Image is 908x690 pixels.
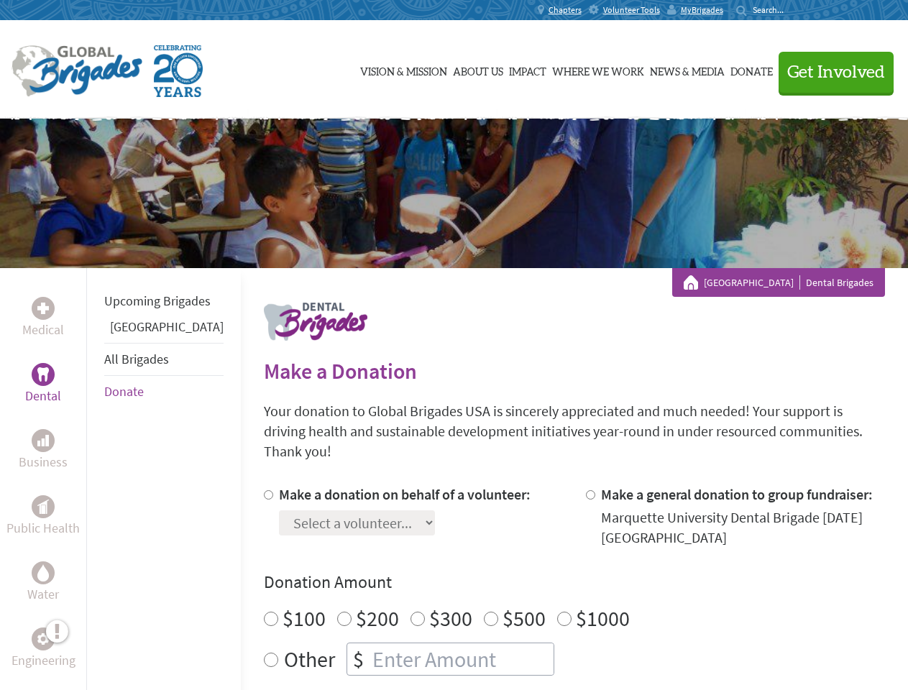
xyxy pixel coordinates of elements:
input: Enter Amount [370,643,554,675]
img: Water [37,564,49,581]
a: Donate [730,34,773,106]
img: logo-dental.png [264,303,367,341]
div: Water [32,561,55,584]
a: All Brigades [104,351,169,367]
div: Medical [32,297,55,320]
p: Water [27,584,59,604]
div: Dental Brigades [684,275,873,290]
label: $300 [429,604,472,632]
h4: Donation Amount [264,571,885,594]
a: News & Media [650,34,725,106]
p: Medical [22,320,64,340]
div: Dental [32,363,55,386]
a: Impact [509,34,546,106]
div: Engineering [32,627,55,650]
label: $100 [283,604,326,632]
div: Business [32,429,55,452]
a: WaterWater [27,561,59,604]
a: Public HealthPublic Health [6,495,80,538]
label: Make a general donation to group fundraiser: [601,485,873,503]
a: About Us [453,34,503,106]
img: Global Brigades Logo [12,45,142,97]
p: Public Health [6,518,80,538]
span: Chapters [549,4,582,16]
a: Donate [104,383,144,400]
p: Business [19,452,68,472]
p: Your donation to Global Brigades USA is sincerely appreciated and much needed! Your support is dr... [264,401,885,461]
span: MyBrigades [681,4,723,16]
label: Other [284,643,335,676]
div: Public Health [32,495,55,518]
span: Get Involved [787,64,885,81]
span: Volunteer Tools [603,4,660,16]
a: [GEOGRAPHIC_DATA] [704,275,800,290]
img: Business [37,435,49,446]
img: Dental [37,367,49,381]
a: DentalDental [25,363,61,406]
img: Public Health [37,500,49,514]
p: Dental [25,386,61,406]
li: Panama [104,317,224,343]
label: $1000 [576,604,630,632]
div: Marquette University Dental Brigade [DATE] [GEOGRAPHIC_DATA] [601,507,885,548]
li: Donate [104,376,224,408]
li: Upcoming Brigades [104,285,224,317]
label: $200 [356,604,399,632]
button: Get Involved [779,52,894,93]
label: Make a donation on behalf of a volunteer: [279,485,531,503]
li: All Brigades [104,343,224,376]
a: EngineeringEngineering [12,627,75,671]
div: $ [347,643,370,675]
a: [GEOGRAPHIC_DATA] [110,318,224,335]
img: Engineering [37,633,49,645]
a: BusinessBusiness [19,429,68,472]
p: Engineering [12,650,75,671]
label: $500 [503,604,546,632]
a: Vision & Mission [360,34,447,106]
a: MedicalMedical [22,297,64,340]
input: Search... [753,4,794,15]
a: Upcoming Brigades [104,293,211,309]
img: Global Brigades Celebrating 20 Years [154,45,203,97]
img: Medical [37,303,49,314]
h2: Make a Donation [264,358,885,384]
a: Where We Work [552,34,644,106]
